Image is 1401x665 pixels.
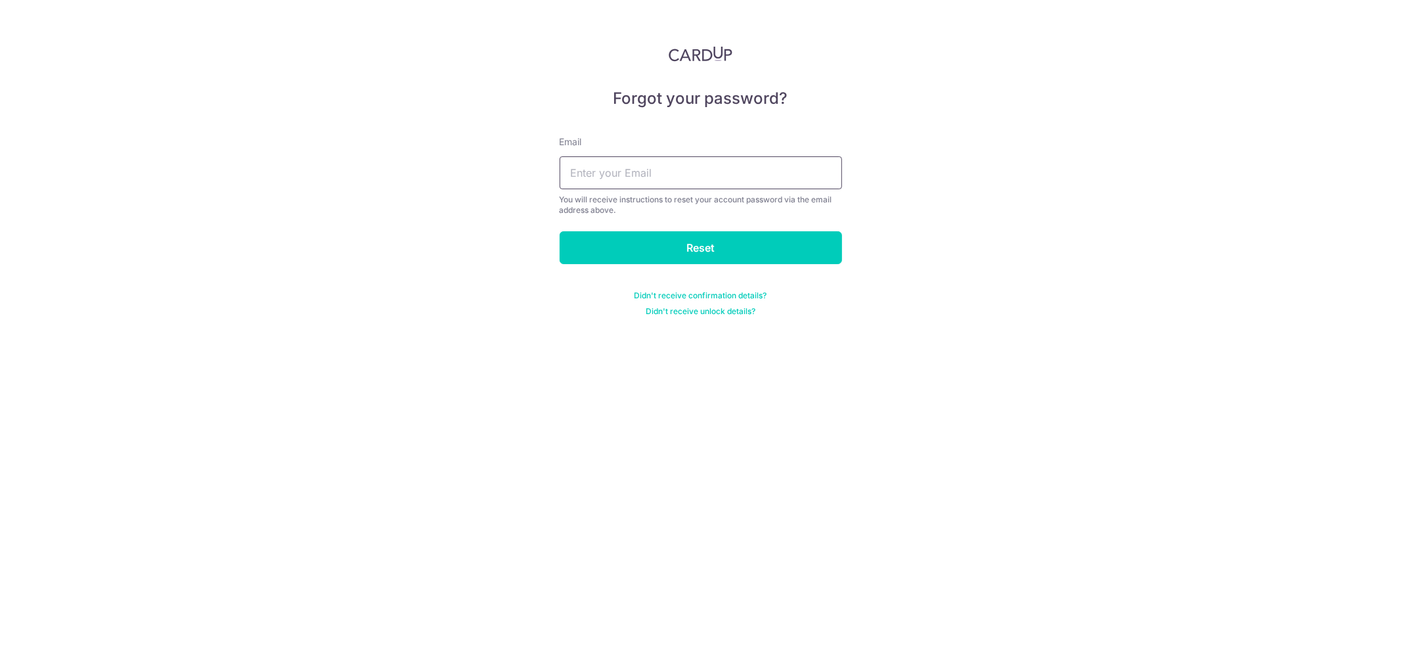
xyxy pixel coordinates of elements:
input: Reset [560,231,842,264]
input: Enter your Email [560,156,842,189]
img: CardUp Logo [669,46,733,62]
h5: Forgot your password? [560,88,842,109]
label: Email [560,135,582,149]
a: Didn't receive confirmation details? [634,290,767,301]
a: Didn't receive unlock details? [646,306,755,317]
div: You will receive instructions to reset your account password via the email address above. [560,195,842,216]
